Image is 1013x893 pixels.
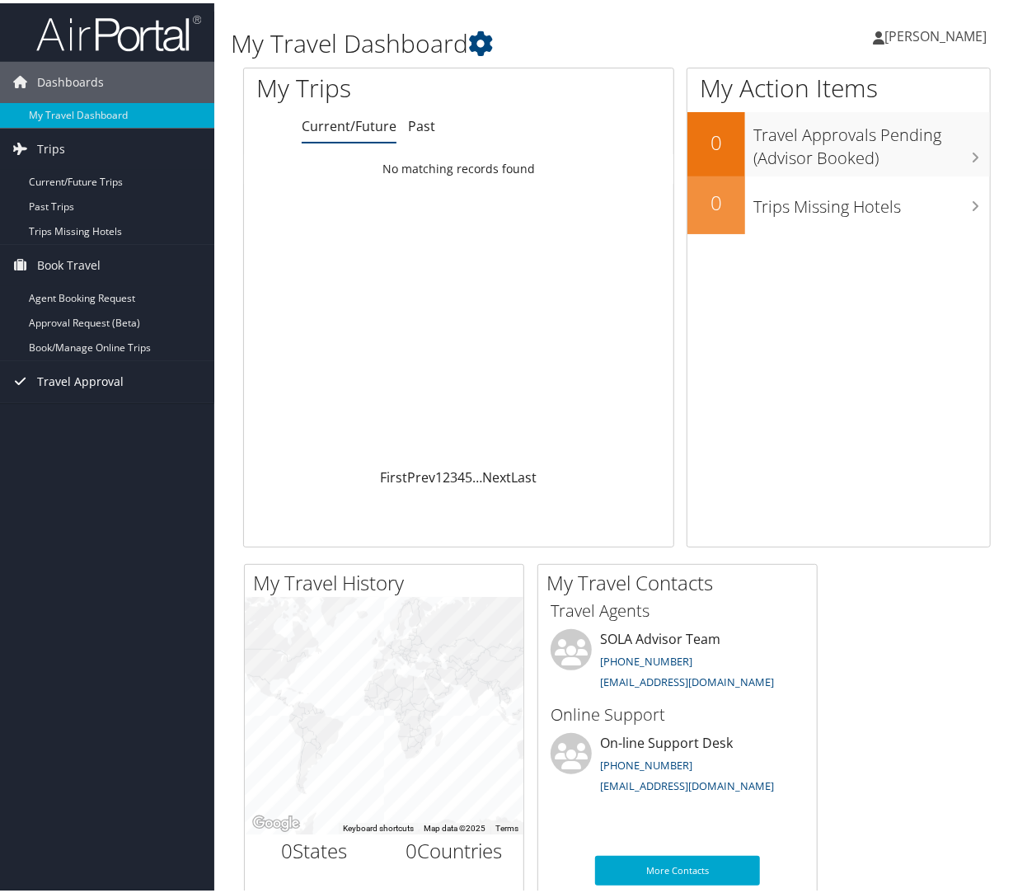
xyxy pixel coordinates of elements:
[36,11,201,49] img: airportal-logo.png
[257,834,372,862] h2: States
[482,465,511,483] a: Next
[542,730,813,797] li: On-line Support Desk
[687,173,990,231] a: 0Trips Missing Hotels
[542,626,813,693] li: SOLA Advisor Team
[450,465,457,483] a: 3
[253,566,523,594] h2: My Travel History
[380,465,407,483] a: First
[600,671,774,686] a: [EMAIL_ADDRESS][DOMAIN_NAME]
[753,112,990,167] h3: Travel Approvals Pending (Advisor Booked)
[282,834,293,861] span: 0
[551,596,804,619] h3: Travel Agents
[256,68,482,102] h1: My Trips
[244,151,673,181] td: No matching records found
[443,465,450,483] a: 2
[37,358,124,399] span: Travel Approval
[37,59,104,100] span: Dashboards
[595,853,760,882] a: More Contacts
[406,834,417,861] span: 0
[37,242,101,283] span: Book Travel
[687,109,990,172] a: 0Travel Approvals Pending (Advisor Booked)
[600,775,774,790] a: [EMAIL_ADDRESS][DOMAIN_NAME]
[407,465,435,483] a: Prev
[465,465,472,483] a: 5
[457,465,465,483] a: 4
[37,125,65,167] span: Trips
[495,820,518,830] a: Terms (opens in new tab)
[435,465,443,483] a: 1
[873,8,1003,58] a: [PERSON_NAME]
[687,125,745,153] h2: 0
[600,651,692,665] a: [PHONE_NUMBER]
[249,810,303,831] img: Google
[302,114,396,132] a: Current/Future
[600,754,692,769] a: [PHONE_NUMBER]
[424,820,485,830] span: Map data ©2025
[546,566,817,594] h2: My Travel Contacts
[687,186,745,214] h2: 0
[343,820,414,831] button: Keyboard shortcuts
[753,184,990,215] h3: Trips Missing Hotels
[687,68,990,102] h1: My Action Items
[884,24,987,42] span: [PERSON_NAME]
[231,23,746,58] h1: My Travel Dashboard
[551,700,804,723] h3: Online Support
[511,465,537,483] a: Last
[249,810,303,831] a: Open this area in Google Maps (opens a new window)
[408,114,435,132] a: Past
[396,834,511,862] h2: Countries
[472,465,482,483] span: …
